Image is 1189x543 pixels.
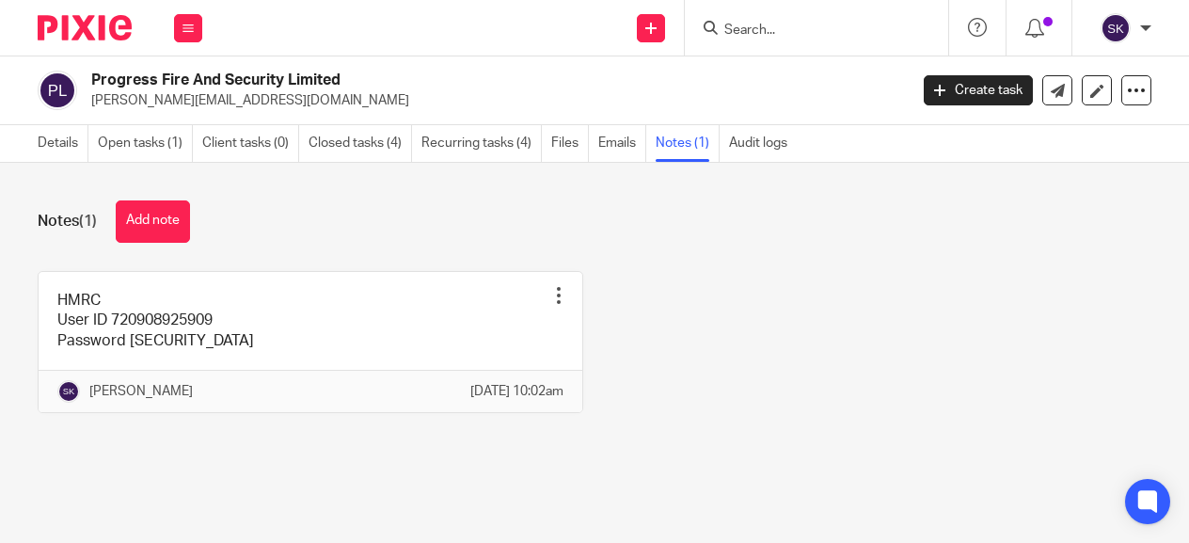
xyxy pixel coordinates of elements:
[598,125,646,162] a: Emails
[38,15,132,40] img: Pixie
[38,71,77,110] img: svg%3E
[98,125,193,162] a: Open tasks (1)
[551,125,589,162] a: Files
[91,91,896,110] p: [PERSON_NAME][EMAIL_ADDRESS][DOMAIN_NAME]
[470,382,563,401] p: [DATE] 10:02am
[79,214,97,229] span: (1)
[89,382,193,401] p: [PERSON_NAME]
[309,125,412,162] a: Closed tasks (4)
[722,23,892,40] input: Search
[91,71,735,90] h2: Progress Fire And Security Limited
[656,125,720,162] a: Notes (1)
[57,380,80,403] img: svg%3E
[38,125,88,162] a: Details
[116,200,190,243] button: Add note
[1101,13,1131,43] img: svg%3E
[924,75,1033,105] a: Create task
[421,125,542,162] a: Recurring tasks (4)
[202,125,299,162] a: Client tasks (0)
[729,125,797,162] a: Audit logs
[38,212,97,232] h1: Notes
